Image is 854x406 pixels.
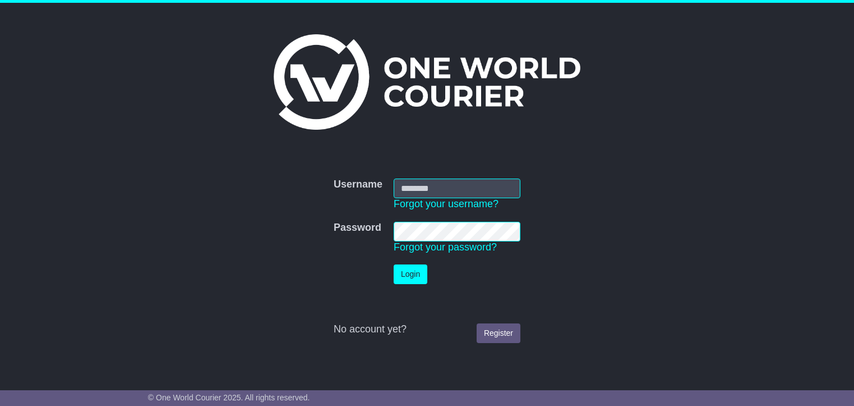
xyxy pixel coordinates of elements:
[394,241,497,253] a: Forgot your password?
[274,34,580,130] img: One World
[334,179,382,191] label: Username
[477,323,520,343] a: Register
[334,323,520,336] div: No account yet?
[334,222,381,234] label: Password
[148,393,310,402] span: © One World Courier 2025. All rights reserved.
[394,198,498,209] a: Forgot your username?
[394,264,427,284] button: Login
